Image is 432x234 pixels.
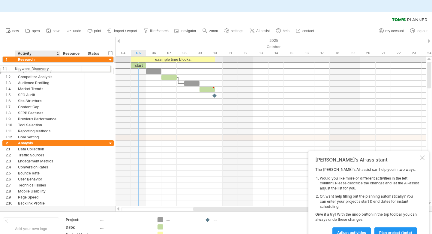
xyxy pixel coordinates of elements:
[6,158,15,164] div: 2.3
[409,27,429,35] a: log out
[24,27,42,35] a: open
[18,152,57,158] div: Traffic Sources
[6,80,15,86] div: 1.3
[6,134,15,140] div: 1.12
[6,152,15,158] div: 2.2
[66,217,99,222] div: Project:
[66,35,101,39] div: Keywords by Traffic
[238,50,253,56] div: Sunday, 12 October 2025
[223,50,238,56] div: Saturday, 11 October 2025
[45,27,62,35] a: save
[32,29,40,33] span: open
[294,27,316,35] a: contact
[6,128,15,134] div: 1.11
[231,29,243,33] span: settings
[18,158,57,164] div: Engagement Metrics
[100,217,150,222] div: ....
[6,200,15,206] div: 2.10
[6,116,15,122] div: 1.9
[146,50,161,56] div: Monday, 6 October 2025
[417,29,427,33] span: log out
[18,57,57,62] div: Research
[320,176,419,191] li: Would you like more or different activities in the left column? Please describe the changes and l...
[66,225,99,230] div: Date:
[18,164,57,170] div: Conversion Rates
[166,224,199,229] div: ....
[6,104,15,110] div: 1.7
[376,50,391,56] div: Tuesday, 21 October 2025
[18,170,57,176] div: Bounce Rate
[173,27,198,35] a: navigator
[23,35,54,39] div: Domain Overview
[6,57,15,62] div: 1
[18,176,57,182] div: User Behavior
[18,74,57,80] div: Competitor Analysis
[10,16,14,20] img: website_grey.svg
[86,27,103,35] a: print
[10,10,14,14] img: logo_orange.svg
[88,51,101,57] div: Status
[177,50,192,56] div: Wednesday, 8 October 2025
[6,74,15,80] div: 1.2
[181,29,196,33] span: navigator
[6,176,15,182] div: 2.6
[131,63,146,68] div: start
[406,50,421,56] div: Thursday, 23 October 2025
[18,128,57,134] div: Reporting Methods
[18,98,57,104] div: Site Structure
[100,225,150,230] div: ....
[150,29,169,33] span: filter/search
[18,110,57,116] div: SERP Features
[18,68,57,74] div: Keyword Discovery
[223,27,245,35] a: settings
[73,29,81,33] span: undo
[6,122,15,128] div: 1.10
[16,16,66,20] div: Domain: [DOMAIN_NAME]
[6,140,15,146] div: 2
[142,27,170,35] a: filter/search
[6,86,15,92] div: 1.4
[6,164,15,170] div: 2.4
[209,29,218,33] span: zoom
[268,50,284,56] div: Tuesday, 14 October 2025
[6,68,15,74] div: 1.1
[302,29,314,33] span: contact
[166,217,199,222] div: ....
[18,140,57,146] div: Analysis
[16,35,21,40] img: tab_domain_overview_orange.svg
[18,86,57,92] div: Market Trends
[18,146,57,152] div: Data Collection
[18,194,57,200] div: Page Speed
[207,50,223,56] div: Friday, 10 October 2025
[6,98,15,104] div: 1.6
[131,57,215,62] div: example time blocks:
[17,10,29,14] div: v 4.0.25
[274,27,291,35] a: help
[315,157,419,163] div: [PERSON_NAME]'s AI-assistant
[248,27,271,35] a: AI assist
[345,50,360,56] div: Sunday, 19 October 2025
[65,27,83,35] a: undo
[4,27,21,35] a: new
[18,182,57,188] div: Technical Issues
[106,27,139,35] a: import / export
[192,50,207,56] div: Thursday, 9 October 2025
[6,182,15,188] div: 2.7
[18,188,57,194] div: Mobile Usability
[114,29,137,33] span: import / export
[256,29,270,33] span: AI assist
[18,80,57,86] div: Audience Profiling
[314,50,330,56] div: Friday, 17 October 2025
[284,50,299,56] div: Wednesday, 15 October 2025
[53,29,60,33] span: save
[299,50,314,56] div: Thursday, 16 October 2025
[18,104,57,110] div: Content Gap
[131,50,146,56] div: Sunday, 5 October 2025
[6,170,15,176] div: 2.5
[18,134,57,140] div: Goal Setting
[6,146,15,152] div: 2.1
[214,217,246,222] div: ....
[320,194,419,209] li: Or, want help filling out the planning automatically? You can enter your project's start & end da...
[360,50,376,56] div: Monday, 20 October 2025
[18,116,57,122] div: Previous Performance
